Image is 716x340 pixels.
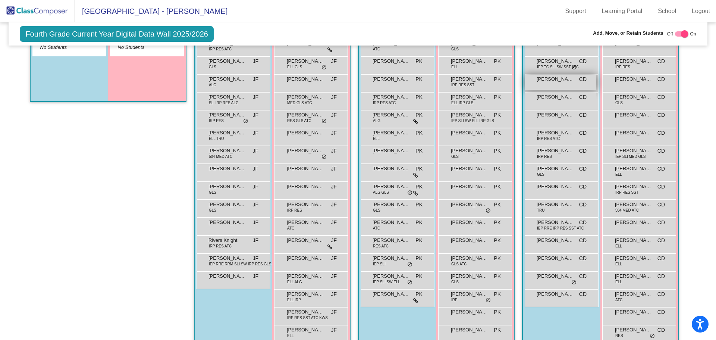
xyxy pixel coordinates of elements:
[415,237,423,244] span: PK
[486,208,491,214] span: do_not_disturb_alt
[209,208,216,213] span: GLS
[657,201,665,209] span: CD
[494,129,501,137] span: PK
[615,272,652,280] span: [PERSON_NAME] [PERSON_NAME]
[596,5,649,17] a: Learning Portal
[415,255,423,262] span: PK
[287,93,324,101] span: [PERSON_NAME]
[451,297,458,303] span: IRP
[415,147,423,155] span: PK
[579,111,587,119] span: CD
[615,154,646,159] span: IEP SLI MED GLS
[209,46,232,52] span: IRP RES ATC
[494,147,501,155] span: PK
[615,100,623,106] span: GLS
[373,165,410,172] span: [PERSON_NAME]
[373,237,410,244] span: [PERSON_NAME]
[579,290,587,298] span: CD
[615,290,652,298] span: [PERSON_NAME]
[451,64,458,70] span: ELL
[208,219,246,226] span: [PERSON_NAME]
[287,219,324,226] span: [PERSON_NAME]
[373,190,389,195] span: ALG GLS
[686,5,716,17] a: Logout
[373,93,410,101] span: [PERSON_NAME]
[657,308,665,316] span: CD
[287,165,324,172] span: [PERSON_NAME]
[657,93,665,101] span: CD
[494,201,501,209] span: PK
[252,237,258,244] span: JF
[331,237,337,244] span: JF
[451,118,494,124] span: IEP SLI SW ELL IRP GLS
[579,237,587,244] span: CD
[537,64,579,70] span: IEP TC SLI SW SST ATC
[615,308,652,316] span: [PERSON_NAME]
[287,297,301,303] span: ELL IRP
[657,255,665,262] span: CD
[373,225,380,231] span: ATC
[252,201,258,209] span: JF
[208,57,246,65] span: [PERSON_NAME] [PERSON_NAME]
[537,165,574,172] span: [PERSON_NAME]
[373,261,386,267] span: IEP SLI
[208,201,246,208] span: [PERSON_NAME]
[287,272,324,280] span: [PERSON_NAME]
[494,111,501,119] span: PK
[451,183,488,190] span: [PERSON_NAME]
[657,111,665,119] span: CD
[331,165,337,173] span: JF
[373,75,410,83] span: [PERSON_NAME]
[657,272,665,280] span: CD
[407,262,412,268] span: do_not_disturb_alt
[208,237,246,244] span: Rivers Knight
[209,100,239,106] span: SLI IRP RES ALG
[615,208,639,213] span: 504 MED ATC
[209,136,224,141] span: ELL TRU
[407,280,412,286] span: do_not_disturb_alt
[579,129,587,137] span: CD
[494,237,501,244] span: PK
[415,290,423,298] span: PK
[451,261,467,267] span: GLS ATC
[451,57,488,65] span: [PERSON_NAME]
[657,75,665,83] span: CD
[494,308,501,316] span: PK
[559,5,592,17] a: Support
[252,272,258,280] span: JF
[287,326,324,334] span: [PERSON_NAME]
[451,46,459,52] span: GLS
[579,255,587,262] span: CD
[615,93,652,101] span: [PERSON_NAME]
[208,165,246,172] span: [PERSON_NAME]
[287,183,324,190] span: [PERSON_NAME]
[331,93,337,101] span: JF
[451,290,488,298] span: [PERSON_NAME]
[537,237,574,244] span: [PERSON_NAME]
[657,290,665,298] span: CD
[615,279,622,285] span: ELL
[615,172,622,177] span: ELL
[615,75,652,83] span: [PERSON_NAME]
[451,154,459,159] span: GLS
[252,165,258,173] span: JF
[579,75,587,83] span: CD
[451,147,488,155] span: [PERSON_NAME]
[537,57,574,65] span: [PERSON_NAME]
[615,111,652,119] span: [PERSON_NAME]
[287,279,302,285] span: ELL ALG
[537,154,552,159] span: IRP RES
[579,201,587,209] span: CD
[373,111,410,119] span: [PERSON_NAME]
[615,190,638,195] span: IRP RES SST
[415,57,423,65] span: PK
[451,75,488,83] span: [PERSON_NAME]
[373,136,380,141] span: ELL
[579,183,587,191] span: CD
[331,75,337,83] span: JF
[208,272,246,280] span: [PERSON_NAME]
[657,57,665,65] span: CD
[331,326,337,334] span: JF
[537,93,574,101] span: [PERSON_NAME]
[209,243,232,249] span: IRP RES ATC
